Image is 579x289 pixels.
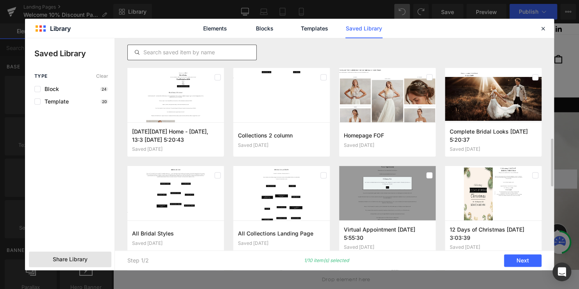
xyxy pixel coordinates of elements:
input: Search saved item by name [128,48,256,57]
img: Catherine Deane US [184,23,289,49]
h3: All Collections Landing Page [238,229,325,237]
i: Only on selected products [79,172,175,182]
span: WELCOME 10% off [36,150,219,174]
span: Type [34,73,48,79]
p: Step 1/2 [127,257,149,264]
p: Saved Library [34,48,114,59]
div: Saved [DATE] [132,146,219,152]
div: Saved [DATE] [238,143,325,148]
a: Our Brides [251,53,301,67]
a: Book An Appointment [159,53,251,67]
a: Templates [296,19,333,38]
p: 1/10 item(s) selected [304,258,349,264]
h3: 12 Days of Christmas [DATE] 3:03:39 [450,225,537,241]
span: Share Library [53,255,88,263]
div: Saved [DATE] [450,146,537,152]
span: Shop the Sale [255,80,289,86]
div: Saved [DATE] [450,244,537,250]
h3: All Bridal Styles [132,229,219,237]
h3: [DATE][DATE] Home - [DATE], 13:3 [DATE] 5:20:43 [132,127,219,143]
a: Elements [197,19,234,38]
div: Saved [DATE] [238,241,325,246]
a: Contact Us [345,53,400,67]
span: Block [41,86,59,92]
h3: Complete Bridal Looks [DATE] 5:20:37 [450,127,537,143]
p: 20 [100,99,108,104]
h3: Homepage FOF [344,131,431,139]
a: Saved Library [345,19,382,38]
a: New Styles Added to SaleShop the Sale [18,79,455,86]
p: 24 [100,87,108,91]
a: Blocks [246,19,283,38]
div: Saved [DATE] [344,143,431,148]
div: Saved [DATE] [344,244,431,250]
span: Clear [96,73,108,79]
a: About Us [301,53,345,67]
button: Next [504,255,541,267]
a: Shop [73,53,102,67]
div: Open Intercom Messenger [552,262,571,281]
h3: Virtual Appointment [DATE] 5:55:30 [344,225,431,241]
a: Collections [102,53,159,67]
span: New Styles Added to Sale [183,80,255,86]
div: Saved [DATE] [132,241,219,246]
ul: Primary [16,53,457,67]
span: Template [41,98,69,105]
h3: Collections 2 column [238,131,325,139]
